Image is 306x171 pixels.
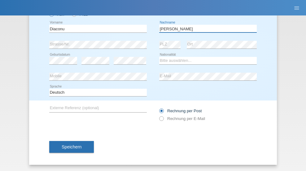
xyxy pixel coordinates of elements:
[159,116,163,124] input: Rechnung per E-Mail
[62,144,81,149] span: Speichern
[159,116,205,121] label: Rechnung per E-Mail
[49,141,94,153] button: Speichern
[159,109,163,116] input: Rechnung per Post
[294,5,300,11] i: menu
[159,109,202,113] label: Rechnung per Post
[291,6,303,10] a: menu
